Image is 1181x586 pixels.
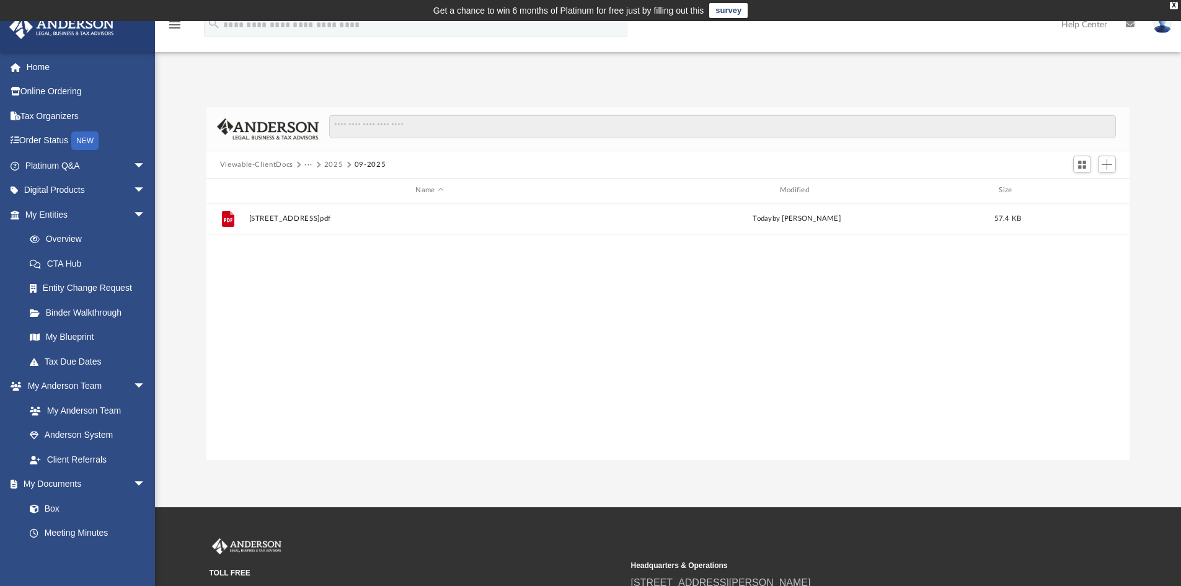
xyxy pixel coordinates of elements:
[753,215,772,222] span: today
[17,349,164,374] a: Tax Due Dates
[133,374,158,399] span: arrow_drop_down
[304,159,312,171] button: ···
[17,251,164,276] a: CTA Hub
[17,496,152,521] a: Box
[1153,16,1172,33] img: User Pic
[133,153,158,179] span: arrow_drop_down
[17,300,164,325] a: Binder Walkthrough
[355,159,386,171] button: 09-2025
[9,104,164,128] a: Tax Organizers
[167,24,182,32] a: menu
[133,472,158,497] span: arrow_drop_down
[167,17,182,32] i: menu
[220,159,293,171] button: Viewable-ClientDocs
[324,159,343,171] button: 2025
[207,17,221,30] i: search
[9,202,164,227] a: My Entitiesarrow_drop_down
[17,398,152,423] a: My Anderson Team
[709,3,748,18] a: survey
[9,374,158,399] a: My Anderson Teamarrow_drop_down
[249,215,610,223] button: [STREET_ADDRESS]pdf
[9,178,164,203] a: Digital Productsarrow_drop_down
[133,202,158,228] span: arrow_drop_down
[206,203,1130,460] div: grid
[9,128,164,154] a: Order StatusNEW
[6,15,118,39] img: Anderson Advisors Platinum Portal
[616,185,978,196] div: Modified
[71,131,99,150] div: NEW
[133,178,158,203] span: arrow_drop_down
[329,115,1116,138] input: Search files and folders
[1038,185,1125,196] div: id
[983,185,1032,196] div: Size
[994,215,1021,222] span: 57.4 KB
[17,325,158,350] a: My Blueprint
[17,447,158,472] a: Client Referrals
[210,538,284,554] img: Anderson Advisors Platinum Portal
[9,472,158,497] a: My Documentsarrow_drop_down
[433,3,704,18] div: Get a chance to win 6 months of Platinum for free just by filling out this
[17,276,164,301] a: Entity Change Request
[1170,2,1178,9] div: close
[212,185,243,196] div: id
[17,227,164,252] a: Overview
[17,521,158,546] a: Meeting Minutes
[1073,156,1092,173] button: Switch to Grid View
[210,567,622,579] small: TOLL FREE
[9,55,164,79] a: Home
[17,423,158,448] a: Anderson System
[1098,156,1117,173] button: Add
[9,79,164,104] a: Online Ordering
[248,185,610,196] div: Name
[631,560,1044,571] small: Headquarters & Operations
[616,213,977,224] div: by [PERSON_NAME]
[9,153,164,178] a: Platinum Q&Aarrow_drop_down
